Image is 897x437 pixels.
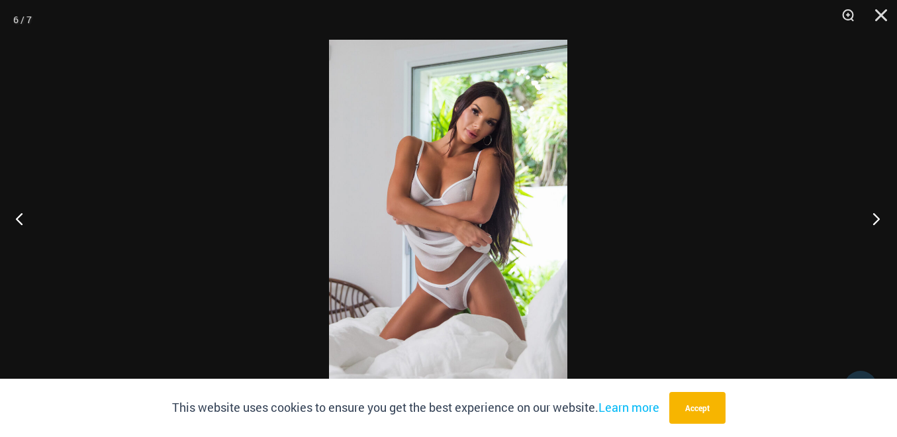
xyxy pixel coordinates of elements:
[598,399,659,415] a: Learn more
[13,10,32,30] div: 6 / 7
[669,392,726,424] button: Accept
[172,398,659,418] p: This website uses cookies to ensure you get the best experience on our website.
[847,185,897,252] button: Next
[329,40,567,397] img: Guilty Pleasures White 1260 Slip 6045 Thong 05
